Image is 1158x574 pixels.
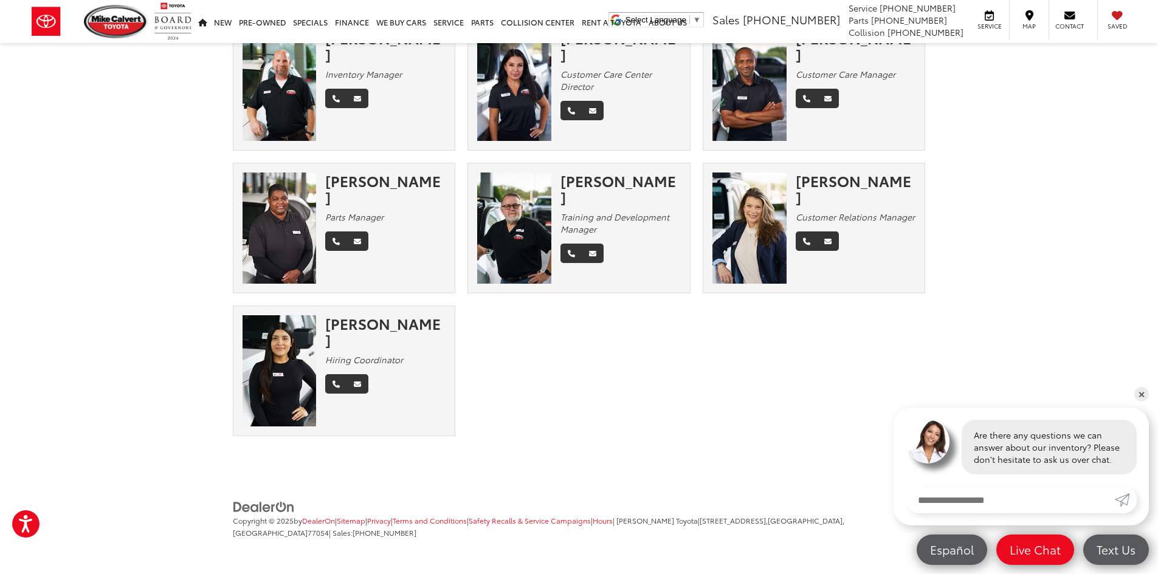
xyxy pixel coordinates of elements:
img: Mike Calvert Toyota [84,5,148,38]
div: [PERSON_NAME] [325,173,446,205]
img: Gwen Leigh [712,173,787,284]
span: | Sales: [329,527,416,538]
a: Email [346,231,368,251]
span: [PHONE_NUMBER] [353,527,416,538]
span: Map [1016,22,1043,30]
em: Hiring Coordinator [325,354,403,366]
span: [PHONE_NUMBER] [871,14,947,26]
em: Customer Relations Manager [796,211,915,223]
em: Inventory Manager [325,68,402,80]
span: [PHONE_NUMBER] [880,2,956,14]
span: | [365,515,391,525]
span: by [294,515,335,525]
img: David Powell [243,30,317,141]
a: Email [817,231,839,251]
div: [PERSON_NAME] [325,30,446,62]
a: Phone [325,89,347,108]
span: ▼ [693,15,701,24]
span: Saved [1104,22,1131,30]
span: Service [976,22,1003,30]
em: Customer Care Manager [796,68,895,80]
div: [PERSON_NAME] [560,173,681,205]
span: 77054 [308,527,329,538]
span: Service [849,2,877,14]
span: Copyright © 2025 [233,515,294,525]
a: Phone [796,231,818,251]
a: Email [346,89,368,108]
a: Text Us [1083,535,1149,565]
a: Sitemap [337,515,365,525]
em: Parts Manager [325,211,384,223]
a: Phone [560,101,582,120]
img: DealerOn [233,501,295,514]
a: Phone [560,244,582,263]
div: [PERSON_NAME] [325,315,446,347]
a: Email [582,244,604,263]
img: Nina Cornejo [243,315,317,426]
input: Enter your message [906,487,1115,513]
span: | [PERSON_NAME] Toyota [613,515,698,525]
a: Submit [1115,487,1137,513]
span: | [335,515,365,525]
img: Kadjaliou Barry [712,30,787,141]
img: Stephanie Ghani [243,173,317,284]
a: Hours [593,515,613,525]
a: Phone [325,374,347,394]
a: Español [917,535,987,565]
div: [PERSON_NAME] [560,30,681,62]
a: Phone [325,231,347,251]
span: Contact [1055,22,1084,30]
div: [PERSON_NAME] [796,30,916,62]
span: Español [924,542,980,557]
span: Text Us [1091,542,1142,557]
img: Marcy Hernandez [477,30,551,141]
span: [GEOGRAPHIC_DATA] [233,527,308,538]
a: Email [817,89,839,108]
div: [PERSON_NAME] [796,173,916,205]
span: | [591,515,613,525]
img: Jim Love [477,173,551,284]
a: DealerOn Home Page [302,515,335,525]
em: Customer Care Center Director [560,68,652,92]
span: | [467,515,591,525]
span: | [233,515,844,538]
span: [PHONE_NUMBER] [887,26,963,38]
span: Collision [849,26,885,38]
span: Parts [849,14,869,26]
span: [GEOGRAPHIC_DATA], [768,515,844,525]
span: [PHONE_NUMBER] [743,12,840,27]
div: Are there any questions we can answer about our inventory? Please don't hesitate to ask us over c... [962,420,1137,474]
a: Terms and Conditions [393,515,467,525]
span: Sales [712,12,740,27]
a: Email [346,374,368,394]
em: Training and Development Manager [560,211,669,235]
a: Privacy [367,515,391,525]
img: Agent profile photo [906,420,949,463]
span: Live Chat [1004,542,1067,557]
a: Email [582,101,604,120]
a: Phone [796,89,818,108]
span: | [391,515,467,525]
a: Live Chat [996,535,1074,565]
a: DealerOn [233,499,295,511]
span: [STREET_ADDRESS], [700,515,768,525]
a: Safety Recalls & Service Campaigns, Opens in a new tab [469,515,591,525]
